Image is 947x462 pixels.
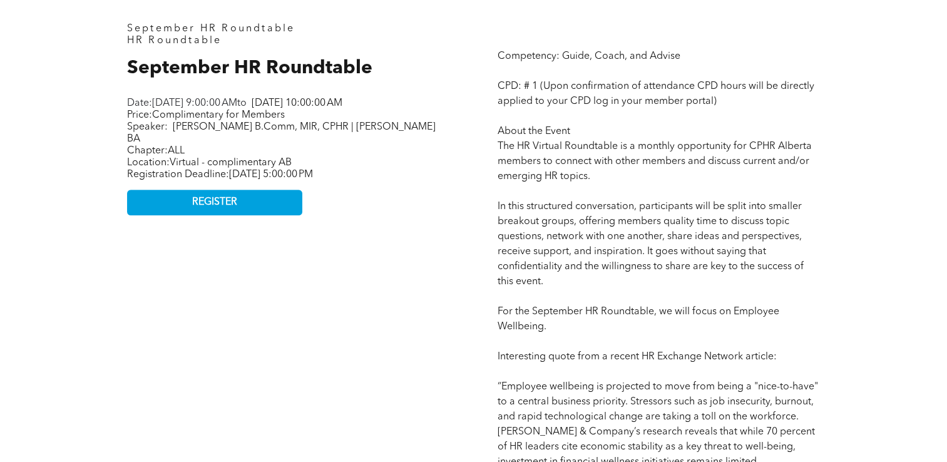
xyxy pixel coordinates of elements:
[127,158,313,180] span: Location: Registration Deadline:
[229,170,313,180] span: [DATE] 5:00:00 PM
[127,122,436,144] span: [PERSON_NAME] B.Comm, MIR, CPHR | [PERSON_NAME] BA
[127,24,295,34] span: September HR Roundtable
[127,36,222,46] span: HR Roundtable
[127,110,285,120] span: Price:
[127,98,247,108] span: Date: to
[127,59,372,78] span: September HR Roundtable
[152,110,285,120] span: Complimentary for Members
[152,98,237,108] span: [DATE] 9:00:00 AM
[252,98,342,108] span: [DATE] 10:00:00 AM
[170,158,292,168] span: Virtual - complimentary AB
[127,122,168,132] span: Speaker:
[127,146,185,156] span: Chapter:
[168,146,185,156] span: ALL
[127,190,302,215] a: REGISTER
[192,197,237,208] span: REGISTER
